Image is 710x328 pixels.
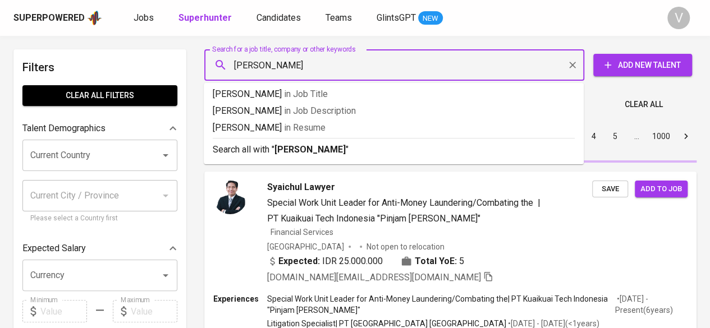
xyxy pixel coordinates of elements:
[213,104,575,118] p: [PERSON_NAME]
[178,11,234,25] a: Superhunter
[213,293,267,304] p: Experiences
[377,11,443,25] a: GlintsGPT NEW
[31,89,168,103] span: Clear All filters
[267,197,533,208] span: Special Work Unit Leader for Anti-Money Laundering/Combating the
[274,144,346,155] b: [PERSON_NAME]
[278,255,320,268] b: Expected:
[22,85,177,106] button: Clear All filters
[459,255,464,268] span: 5
[158,147,173,163] button: Open
[615,293,688,316] p: • [DATE] - Present ( 6 years )
[134,12,154,23] span: Jobs
[22,122,106,135] p: Talent Demographics
[415,255,457,268] b: Total YoE:
[267,255,383,268] div: IDR 25.000.000
[213,121,575,135] p: [PERSON_NAME]
[40,300,87,322] input: Value
[367,241,445,252] p: Not open to relocation
[284,105,356,116] span: in Job Description
[592,181,628,198] button: Save
[13,12,85,25] div: Superpowered
[213,143,575,156] p: Search all with " "
[602,58,683,72] span: Add New Talent
[131,300,177,322] input: Value
[498,127,697,145] nav: pagination navigation
[22,242,86,255] p: Expected Salary
[256,12,301,23] span: Candidates
[598,183,622,196] span: Save
[158,267,173,283] button: Open
[213,87,575,101] p: [PERSON_NAME]
[326,11,354,25] a: Teams
[256,11,303,25] a: Candidates
[418,13,443,24] span: NEW
[30,213,170,224] p: Please select a Country first
[22,58,177,76] h6: Filters
[87,10,102,26] img: app logo
[585,127,603,145] button: Go to page 4
[22,117,177,140] div: Talent Demographics
[606,127,624,145] button: Go to page 5
[640,183,682,196] span: Add to job
[22,237,177,260] div: Expected Salary
[213,181,247,214] img: c6f10660c86c89af92d985e6144ec93b.png
[625,98,663,112] span: Clear All
[178,12,232,23] b: Superhunter
[271,228,333,237] span: Financial Services
[267,293,615,316] p: Special Work Unit Leader for Anti-Money Laundering/Combating the | PT Kuaikuai Tech Indonesia "Pi...
[267,213,480,224] span: PT Kuaikuai Tech Indonesia "Pinjam [PERSON_NAME]"
[667,7,690,29] div: V
[284,89,328,99] span: in Job Title
[677,127,695,145] button: Go to next page
[267,241,344,252] div: [GEOGRAPHIC_DATA]
[635,181,688,198] button: Add to job
[134,11,156,25] a: Jobs
[538,196,540,210] span: |
[377,12,416,23] span: GlintsGPT
[593,54,692,76] button: Add New Talent
[267,181,335,194] span: Syaichul Lawyer
[627,131,645,142] div: …
[13,10,102,26] a: Superpoweredapp logo
[326,12,352,23] span: Teams
[267,272,481,283] span: [DOMAIN_NAME][EMAIL_ADDRESS][DOMAIN_NAME]
[649,127,674,145] button: Go to page 1000
[284,122,326,133] span: in Resume
[565,57,580,73] button: Clear
[620,94,667,115] button: Clear All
